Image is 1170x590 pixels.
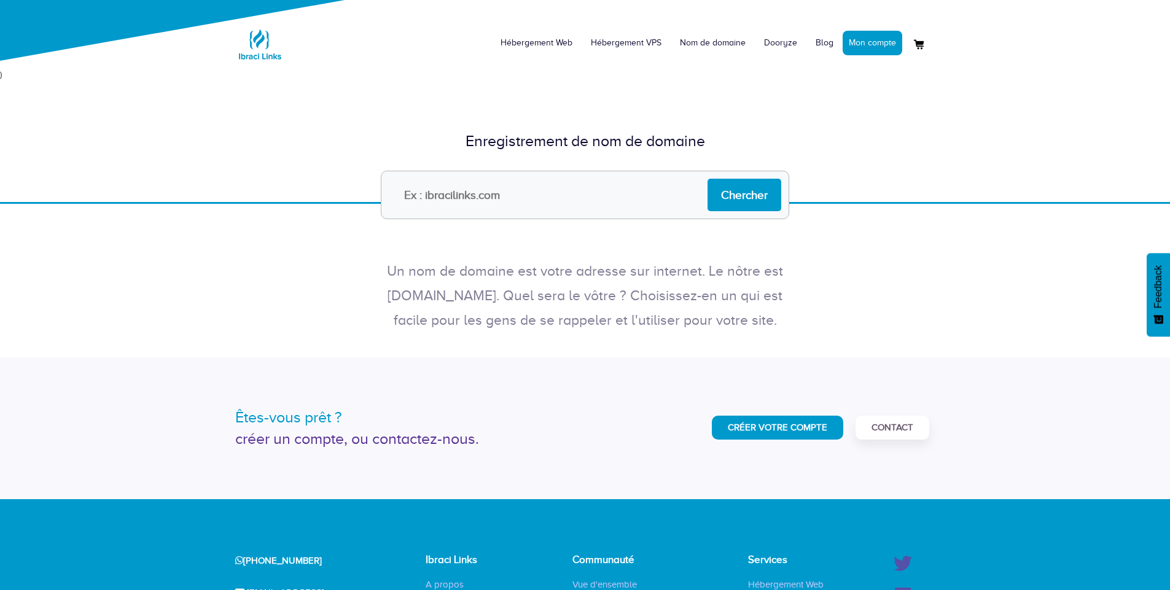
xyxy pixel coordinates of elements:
[220,545,397,576] div: [PHONE_NUMBER]
[235,130,935,152] div: Enregistrement de nom de domaine
[1153,265,1164,308] span: Feedback
[708,179,781,211] input: Chercher
[582,25,671,61] a: Hébergement VPS
[572,554,657,566] h4: Communauté
[843,31,902,55] a: Mon compte
[856,416,929,440] a: Contact
[755,25,806,61] a: Dooryze
[235,20,284,69] img: Logo Ibraci Links
[491,25,582,61] a: Hébergement Web
[235,9,284,69] a: Logo Ibraci Links
[671,25,755,61] a: Nom de domaine
[235,406,576,429] div: Êtes-vous prêt ?
[806,25,843,61] a: Blog
[381,171,789,219] input: Ex : ibracilinks.com
[1147,253,1170,336] button: Feedback - Afficher l’enquête
[235,428,576,450] div: créer un compte, ou contactez-nous.
[748,554,841,566] h4: Services
[426,554,505,566] h4: Ibraci Links
[376,259,794,333] p: Un nom de domaine est votre adresse sur internet. Le nôtre est [DOMAIN_NAME]. Quel sera le vôtre ...
[712,416,843,440] a: Créer Votre Compte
